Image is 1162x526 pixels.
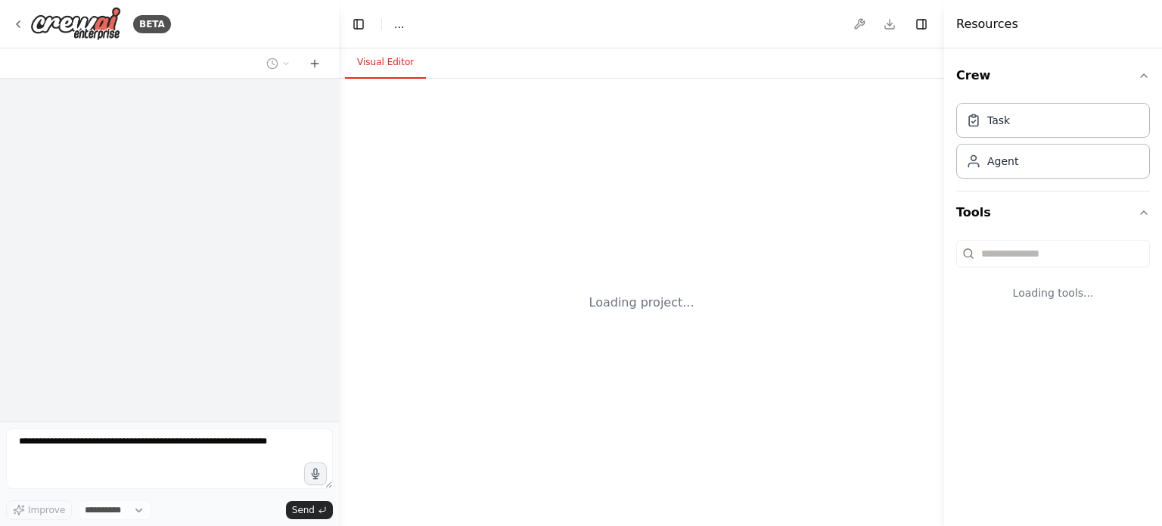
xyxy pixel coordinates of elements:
[6,500,72,520] button: Improve
[292,504,315,516] span: Send
[348,14,369,35] button: Hide left sidebar
[28,504,65,516] span: Improve
[286,501,333,519] button: Send
[987,113,1010,128] div: Task
[956,273,1150,313] div: Loading tools...
[133,15,171,33] div: BETA
[589,294,694,312] div: Loading project...
[987,154,1018,169] div: Agent
[260,54,297,73] button: Switch to previous chat
[911,14,932,35] button: Hide right sidebar
[956,234,1150,325] div: Tools
[956,15,1018,33] h4: Resources
[956,54,1150,97] button: Crew
[956,97,1150,191] div: Crew
[394,17,404,32] nav: breadcrumb
[304,462,327,485] button: Click to speak your automation idea
[394,17,404,32] span: ...
[303,54,327,73] button: Start a new chat
[956,191,1150,234] button: Tools
[30,7,121,41] img: Logo
[345,47,426,79] button: Visual Editor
